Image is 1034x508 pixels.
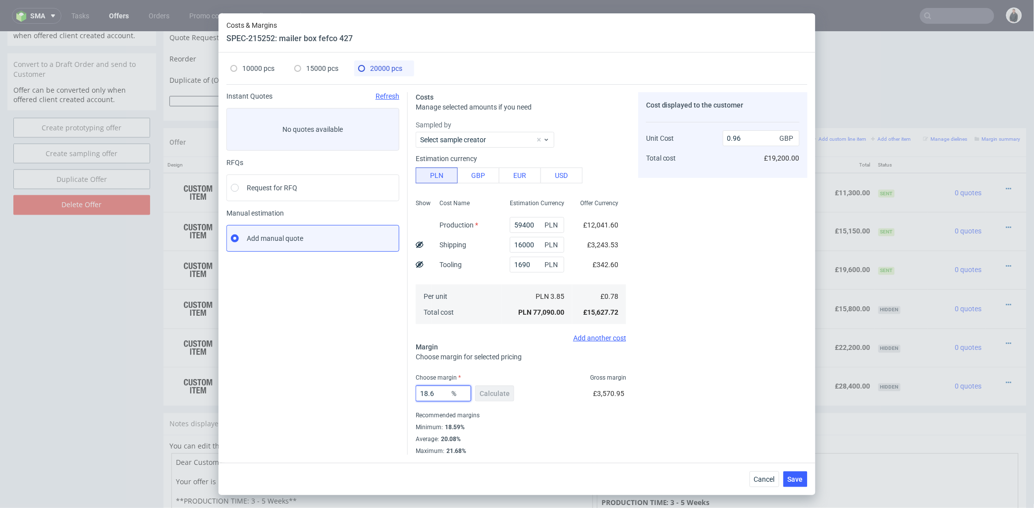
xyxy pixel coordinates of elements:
a: CBCV-2 [346,168,367,175]
button: Force CRM resync [169,64,319,75]
div: Average : [416,433,626,445]
th: Unit Price [619,125,665,142]
td: £15,150.00 [665,180,737,219]
div: 18.59% [443,423,465,431]
td: £19,600.00 [802,219,874,258]
span: mailer box fefco 427 + lamination [327,263,429,273]
small: Add line item from VMA [747,105,808,110]
span: PLN [543,218,562,232]
td: £15,800.00 [802,258,874,296]
span: SPEC- 215252 [390,225,427,233]
label: Estimation currency [416,155,477,163]
strong: 768701 [273,234,297,242]
span: 15000 pcs [306,64,338,72]
input: 0.00 [510,217,564,233]
span: hidden [878,313,901,321]
th: Quant. [572,125,619,142]
span: Margin [416,343,438,351]
div: RFQs [226,159,399,167]
p: Offer can be converted only when offered client created account. [13,54,150,73]
td: £28,400.00 [802,336,874,374]
div: Serwach • Custom [327,301,568,332]
span: SPEC- 215253 [430,341,466,349]
img: ico-item-custom-a8f9c3db6a5631ce2f509e228e8b95abde266dc4376634de7b166047de09ff05.png [173,149,223,173]
span: % [449,387,469,400]
span: Cancel [754,476,775,483]
a: Create prototyping offer [13,86,150,106]
input: Only numbers [343,42,574,56]
span: hidden [878,275,901,282]
span: Total cost [646,154,676,162]
td: £1.01 [619,180,665,219]
span: PLN 3.85 [536,292,564,300]
span: £19,200.00 [764,154,800,162]
strong: 768703 [273,351,297,359]
th: Dependencies [737,125,802,142]
td: £28,400.00 [665,336,737,374]
div: Add another cost [416,334,626,342]
span: 10000 pcs [242,64,274,72]
span: 0 quotes [955,157,982,165]
span: Costs [416,93,434,101]
a: CBCV-2 [346,207,367,214]
img: ico-item-custom-a8f9c3db6a5631ce2f509e228e8b95abde266dc4376634de7b166047de09ff05.png [173,187,223,212]
strong: 768700 [273,196,297,204]
div: Serwach • Custom [327,262,568,292]
input: 0.00 [510,237,564,253]
span: Gross margin [590,374,626,382]
label: Shipping [439,241,466,249]
label: Sampled by [416,120,626,130]
a: Duplicate Offer [13,138,150,158]
input: 0.00 [416,386,471,401]
span: £3,243.53 [587,241,618,249]
span: 0 quotes [955,312,982,320]
td: £1.58 [619,258,665,296]
td: £0.00 [737,336,802,374]
button: Cancel [750,471,779,487]
span: Estimation Currency [510,199,564,207]
label: Select sample creator [420,136,486,144]
span: SPEC- 215253 [430,303,466,311]
td: £19,600.00 [665,219,737,258]
span: Source: [327,168,367,175]
a: CBCV-3 [346,362,367,369]
span: Save [788,476,803,483]
td: 10000 [572,141,619,180]
span: Cost Name [439,199,470,207]
div: Recommended margins [416,409,626,421]
div: Maximum : [416,445,626,455]
span: Source: [327,323,367,330]
span: Refresh [376,92,399,100]
td: £15,800.00 [665,258,737,296]
td: £0.00 [737,258,802,296]
td: Duplicate of (Offer ID) [169,40,334,63]
a: CBCV-3 [346,284,367,291]
span: GBP [778,131,798,145]
span: mailer box fefco 427 [327,224,389,233]
div: Serwach • Custom [327,223,568,254]
span: mailer box fefco 427 [327,185,389,195]
span: Costs & Margins [226,21,353,29]
span: £342.60 [593,261,618,269]
span: Manual estimation [226,209,399,217]
strong: 768702 [273,312,297,320]
img: ico-item-custom-a8f9c3db6a5631ce2f509e228e8b95abde266dc4376634de7b166047de09ff05.png [173,226,223,251]
small: Add PIM line item [696,105,742,110]
th: Status [874,125,928,142]
span: Per unit [424,292,447,300]
span: Cost displayed to the customer [646,101,744,109]
td: £0.00 [737,141,802,180]
div: Instant Quotes [226,92,399,100]
a: markdown [264,410,299,419]
td: £0.98 [619,219,665,258]
span: mailer box fefco 427 [327,146,389,156]
button: USD [541,168,583,183]
span: £0.78 [600,292,618,300]
span: Offer [169,107,186,114]
td: £11,300.00 [802,141,874,180]
td: £15,150.00 [802,180,874,219]
button: PLN [416,168,458,183]
div: Serwach • Custom [327,184,568,215]
span: PLN 77,090.00 [518,308,564,316]
span: Source: [327,284,367,291]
